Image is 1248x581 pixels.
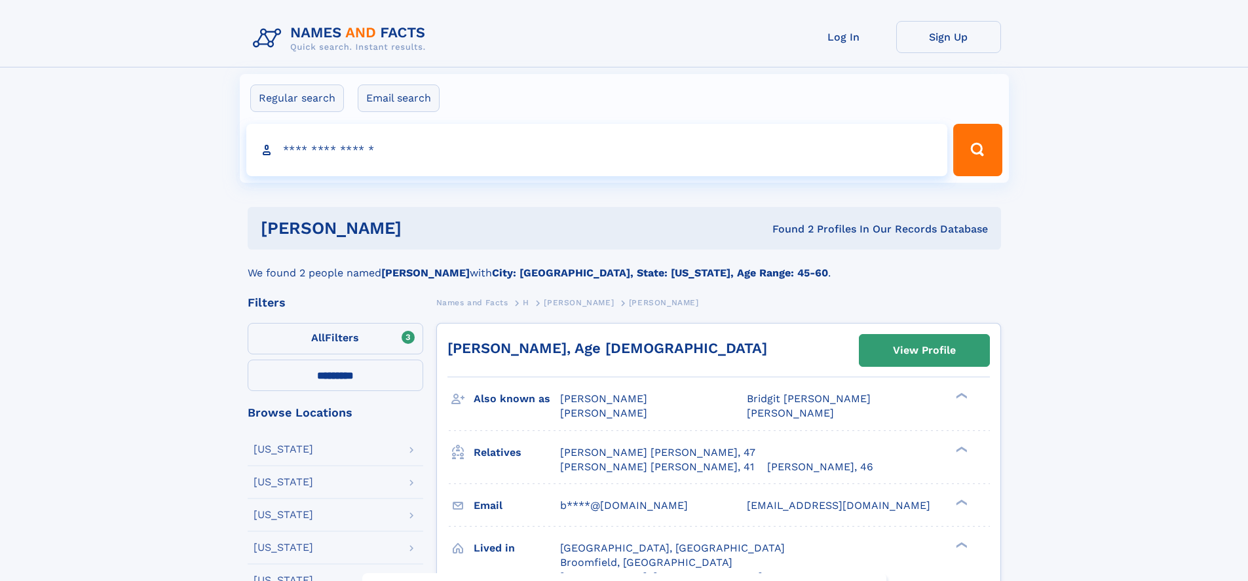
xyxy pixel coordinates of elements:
div: [US_STATE] [254,444,313,455]
a: [PERSON_NAME] [PERSON_NAME], 47 [560,445,755,460]
div: ❯ [953,392,968,400]
div: [US_STATE] [254,542,313,553]
h3: Email [474,495,560,517]
div: Browse Locations [248,407,423,419]
div: Found 2 Profiles In Our Records Database [587,222,988,236]
span: [GEOGRAPHIC_DATA], [GEOGRAPHIC_DATA] [560,542,785,554]
div: ❯ [953,540,968,549]
span: [PERSON_NAME] [629,298,699,307]
a: Names and Facts [436,294,508,310]
button: Search Button [953,124,1002,176]
img: Logo Names and Facts [248,21,436,56]
label: Regular search [250,84,344,112]
div: We found 2 people named with . [248,250,1001,281]
div: ❯ [953,498,968,506]
a: [PERSON_NAME], Age [DEMOGRAPHIC_DATA] [447,340,767,356]
a: Sign Up [896,21,1001,53]
span: H [523,298,529,307]
span: [PERSON_NAME] [560,392,647,405]
div: Filters [248,297,423,309]
h3: Lived in [474,537,560,559]
a: [PERSON_NAME] [PERSON_NAME], 41 [560,460,754,474]
h1: [PERSON_NAME] [261,220,587,236]
div: [US_STATE] [254,510,313,520]
span: Bridgit [PERSON_NAME] [747,392,871,405]
div: View Profile [893,335,956,365]
a: H [523,294,529,310]
label: Email search [358,84,440,112]
div: ❯ [953,445,968,453]
h3: Relatives [474,441,560,464]
a: View Profile [860,335,989,366]
b: [PERSON_NAME] [381,267,470,279]
span: [EMAIL_ADDRESS][DOMAIN_NAME] [747,499,930,512]
h3: Also known as [474,388,560,410]
input: search input [246,124,948,176]
a: [PERSON_NAME], 46 [767,460,873,474]
label: Filters [248,323,423,354]
b: City: [GEOGRAPHIC_DATA], State: [US_STATE], Age Range: 45-60 [492,267,828,279]
span: [PERSON_NAME] [747,407,834,419]
span: Broomfield, [GEOGRAPHIC_DATA] [560,556,732,569]
span: All [311,331,325,344]
a: Log In [791,21,896,53]
span: [PERSON_NAME] [560,407,647,419]
span: [PERSON_NAME] [544,298,614,307]
a: [PERSON_NAME] [544,294,614,310]
div: [US_STATE] [254,477,313,487]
